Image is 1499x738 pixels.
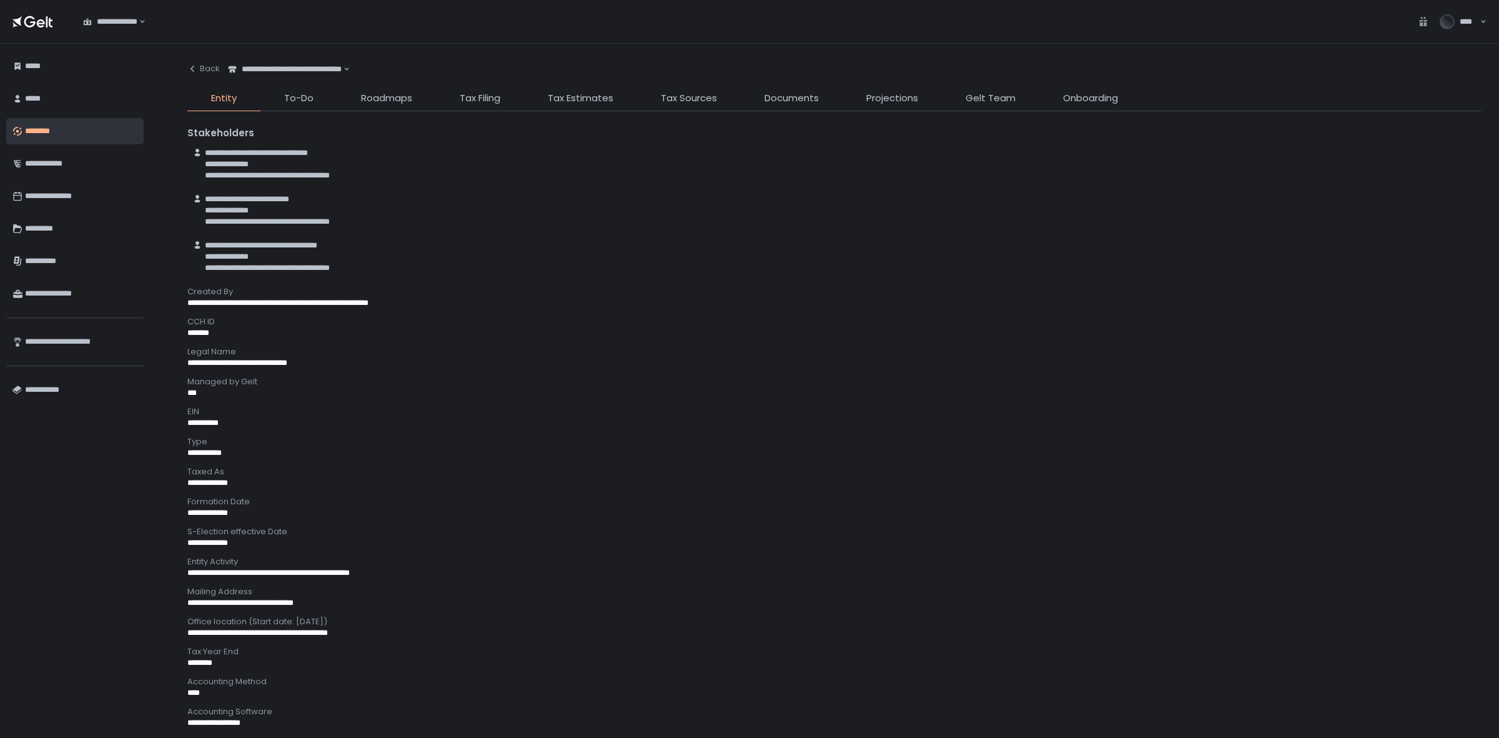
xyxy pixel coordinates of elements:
div: Search for option [220,56,350,82]
div: S-Election effective Date [187,526,1482,537]
div: Entity Activity [187,556,1482,567]
div: Created By [187,286,1482,297]
div: Stakeholders [187,126,1482,141]
div: Managed by Gelt [187,376,1482,387]
div: Mailing Address [187,586,1482,597]
div: Search for option [75,9,146,35]
div: Office location (Start date: [DATE]) [187,616,1482,627]
span: Projections [866,91,918,106]
span: Tax Estimates [548,91,613,106]
div: Type [187,436,1482,447]
span: Documents [764,91,819,106]
span: Onboarding [1063,91,1118,106]
span: Gelt Team [966,91,1016,106]
div: Accounting Method [187,676,1482,687]
div: CCH ID [187,316,1482,327]
div: EIN [187,406,1482,417]
div: Tax Year End [187,646,1482,657]
span: To-Do [284,91,314,106]
span: Tax Filing [460,91,500,106]
div: Back [187,63,220,74]
div: Legal Name [187,346,1482,357]
span: Entity [211,91,237,106]
span: Tax Sources [661,91,717,106]
div: Taxed As [187,466,1482,477]
div: Formation Date [187,496,1482,507]
span: Roadmaps [361,91,412,106]
div: Accounting Software [187,706,1482,717]
input: Search for option [137,16,138,28]
button: Back [187,56,220,81]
